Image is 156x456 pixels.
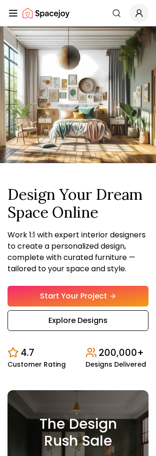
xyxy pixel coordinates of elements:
[8,186,148,222] h1: Design Your Dream Space Online
[21,346,34,359] p: 4.7
[23,4,70,23] a: Spacejoy
[8,338,148,368] div: Design stats
[99,346,144,359] p: 200,000+
[23,4,70,23] img: Spacejoy Logo
[19,416,137,449] h3: The Design Rush Sale
[8,286,148,307] a: Start Your Project
[8,310,148,331] a: Explore Designs
[8,229,148,275] p: Work 1:1 with expert interior designers to create a personalized design, complete with curated fu...
[8,361,66,368] small: Customer Rating
[86,361,146,368] small: Designs Delivered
